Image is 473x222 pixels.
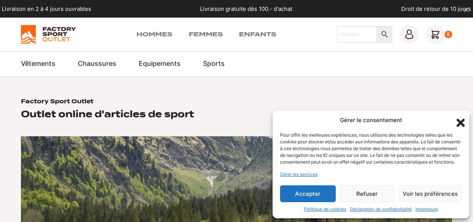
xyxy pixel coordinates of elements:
[340,185,395,202] button: Refuser
[2,5,91,13] p: Livraison en 2 à 4 jours ouvrables
[139,59,181,69] a: Equipements
[21,25,76,44] img: Factory Sport Outlet
[78,59,116,69] a: Chaussures
[337,26,377,43] input: Chercher
[350,206,412,213] a: Déclaration de confidentialité
[401,5,471,13] p: Droit de retour de 10 jours
[399,185,462,202] button: Voir les préférences
[200,5,292,13] p: Livraison gratuite dès 100.- d'achat
[239,30,276,39] a: Enfants
[189,30,223,39] a: Femmes
[304,206,346,213] a: Politique de cookies
[445,31,452,38] div: 0
[454,116,462,124] div: Fermer la boîte de dialogue
[340,116,402,125] div: Gérer le consentement
[460,4,473,17] button: dismiss
[280,171,317,178] a: Gérer les services
[280,185,336,202] button: Accepter
[280,132,461,165] div: Pour offrir les meilleures expériences, nous utilisons des technologies telles que les cookies po...
[415,206,438,213] a: Impressum
[21,59,55,69] a: Vêtements
[21,98,93,105] h1: Factory Sport Outlet
[136,30,172,39] a: Hommes
[21,109,194,120] h2: Outlet online d'articles de sport
[203,59,225,69] a: Sports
